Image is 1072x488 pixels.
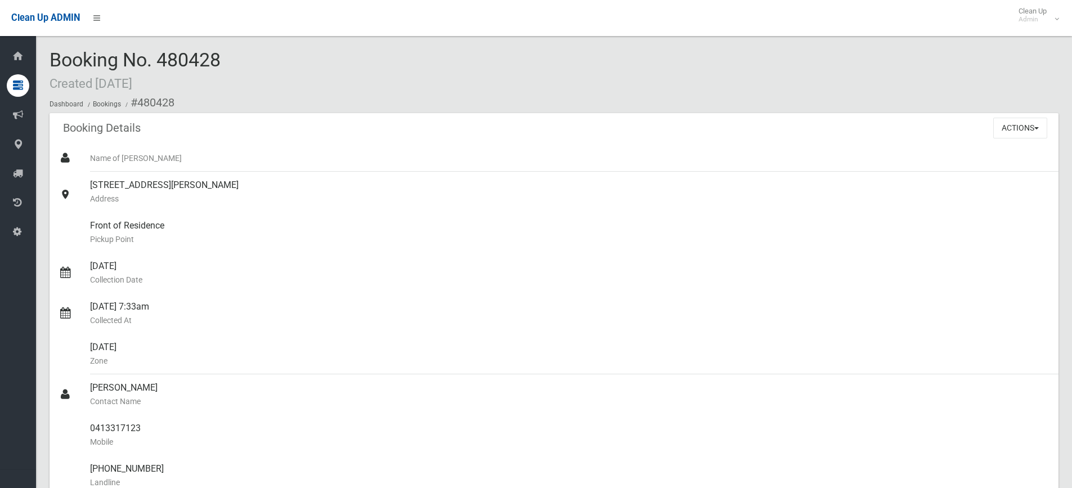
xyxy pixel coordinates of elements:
[90,334,1049,374] div: [DATE]
[11,12,80,23] span: Clean Up ADMIN
[90,435,1049,449] small: Mobile
[90,273,1049,286] small: Collection Date
[90,354,1049,368] small: Zone
[90,374,1049,415] div: [PERSON_NAME]
[50,48,221,92] span: Booking No. 480428
[993,118,1047,138] button: Actions
[123,92,174,113] li: #480428
[90,314,1049,327] small: Collected At
[50,117,154,139] header: Booking Details
[90,192,1049,205] small: Address
[90,293,1049,334] div: [DATE] 7:33am
[90,415,1049,455] div: 0413317123
[1019,15,1047,24] small: Admin
[90,172,1049,212] div: [STREET_ADDRESS][PERSON_NAME]
[90,232,1049,246] small: Pickup Point
[50,100,83,108] a: Dashboard
[50,76,132,91] small: Created [DATE]
[93,100,121,108] a: Bookings
[90,395,1049,408] small: Contact Name
[90,151,1049,165] small: Name of [PERSON_NAME]
[1013,7,1058,24] span: Clean Up
[90,253,1049,293] div: [DATE]
[90,212,1049,253] div: Front of Residence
